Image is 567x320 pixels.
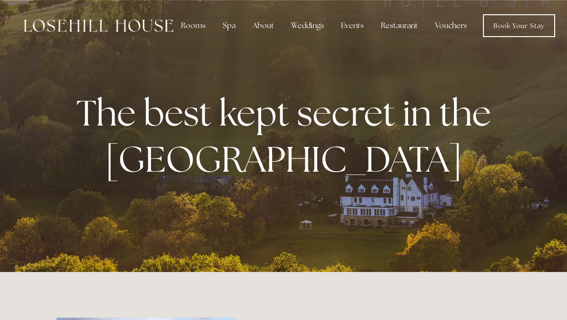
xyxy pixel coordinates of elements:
img: Losehill House [24,19,173,32]
div: Rooms [173,16,213,35]
div: Restaurant [373,16,425,35]
div: Events [333,16,371,35]
strong: The best kept secret in the [GEOGRAPHIC_DATA] [76,89,499,183]
a: Vouchers [427,16,474,35]
div: Weddings [283,16,331,35]
div: Spa [215,16,243,35]
div: About [245,16,282,35]
a: Book Your Stay [483,14,555,37]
